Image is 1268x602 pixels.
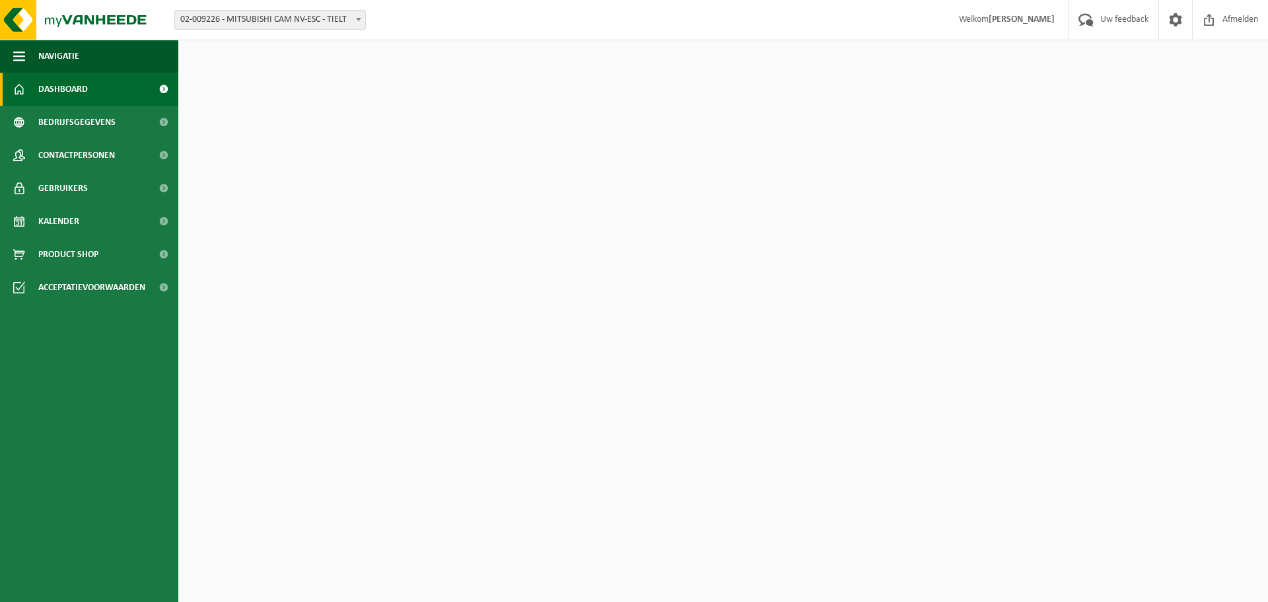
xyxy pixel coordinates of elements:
[38,40,79,73] span: Navigatie
[38,73,88,106] span: Dashboard
[174,10,366,30] span: 02-009226 - MITSUBISHI CAM NV-ESC - TIELT
[38,172,88,205] span: Gebruikers
[38,271,145,304] span: Acceptatievoorwaarden
[38,139,115,172] span: Contactpersonen
[38,205,79,238] span: Kalender
[989,15,1055,24] strong: [PERSON_NAME]
[175,11,365,29] span: 02-009226 - MITSUBISHI CAM NV-ESC - TIELT
[38,238,98,271] span: Product Shop
[38,106,116,139] span: Bedrijfsgegevens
